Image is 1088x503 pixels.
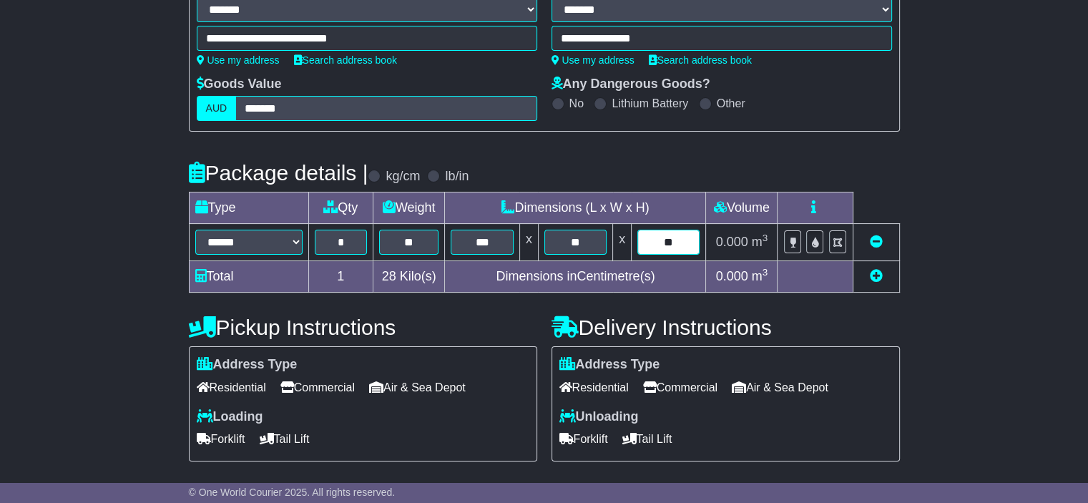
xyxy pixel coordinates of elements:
span: 0.000 [716,269,748,283]
span: Tail Lift [260,428,310,450]
label: Lithium Battery [612,97,688,110]
span: m [752,269,768,283]
a: Remove this item [870,235,883,249]
h4: Pickup Instructions [189,316,537,339]
span: Residential [559,376,629,399]
span: 28 [382,269,396,283]
td: Total [189,261,308,293]
a: Use my address [197,54,280,66]
label: Address Type [559,357,660,373]
td: Kilo(s) [373,261,445,293]
td: Weight [373,192,445,224]
a: Add new item [870,269,883,283]
span: 0.000 [716,235,748,249]
td: Dimensions (L x W x H) [445,192,706,224]
a: Use my address [552,54,634,66]
sup: 3 [763,267,768,278]
a: Search address book [294,54,397,66]
span: Forklift [559,428,608,450]
td: Dimensions in Centimetre(s) [445,261,706,293]
span: Forklift [197,428,245,450]
label: Address Type [197,357,298,373]
td: Volume [706,192,778,224]
td: Qty [308,192,373,224]
td: Type [189,192,308,224]
label: Any Dangerous Goods? [552,77,710,92]
td: x [613,224,632,261]
td: x [519,224,538,261]
span: Air & Sea Depot [369,376,466,399]
label: Goods Value [197,77,282,92]
h4: Package details | [189,161,368,185]
span: Air & Sea Depot [732,376,828,399]
label: lb/in [445,169,469,185]
label: Unloading [559,409,639,425]
span: Residential [197,376,266,399]
span: Commercial [643,376,717,399]
span: m [752,235,768,249]
label: AUD [197,96,237,121]
sup: 3 [763,233,768,243]
span: Commercial [280,376,355,399]
label: Other [717,97,745,110]
a: Search address book [649,54,752,66]
span: © One World Courier 2025. All rights reserved. [189,487,396,498]
label: Loading [197,409,263,425]
label: kg/cm [386,169,420,185]
label: No [569,97,584,110]
span: Tail Lift [622,428,672,450]
h4: Delivery Instructions [552,316,900,339]
td: 1 [308,261,373,293]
